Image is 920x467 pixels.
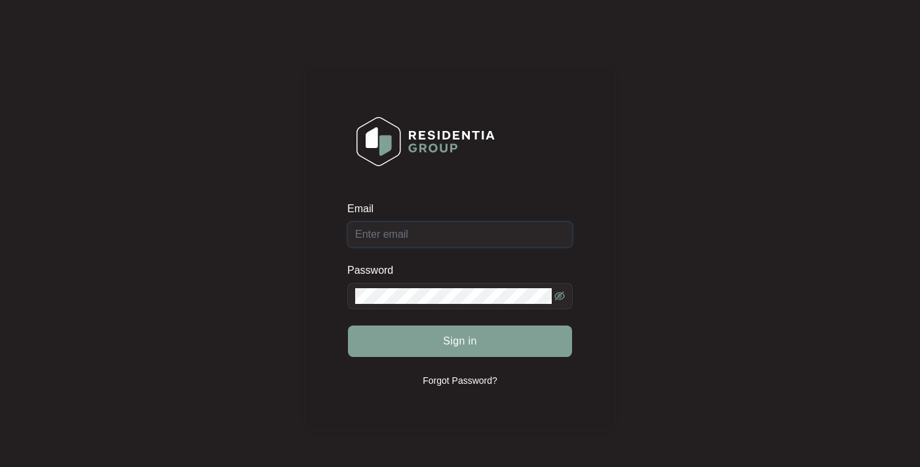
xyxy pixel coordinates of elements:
[554,291,565,301] span: eye-invisible
[347,202,383,215] label: Email
[355,288,552,304] input: Password
[347,264,403,277] label: Password
[347,221,573,248] input: Email
[423,374,497,387] p: Forgot Password?
[348,108,503,175] img: Login Logo
[348,326,572,357] button: Sign in
[443,333,477,349] span: Sign in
